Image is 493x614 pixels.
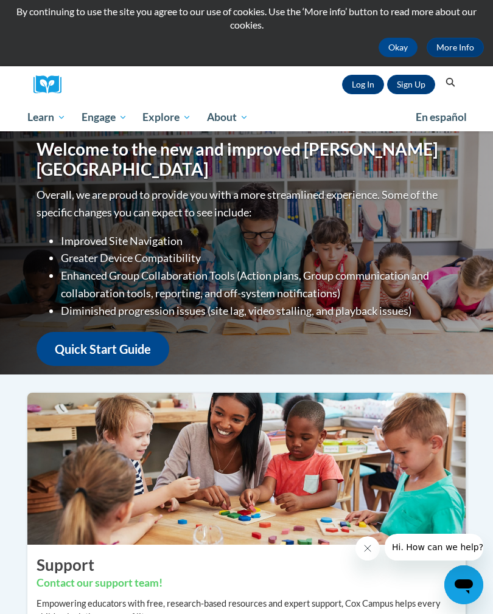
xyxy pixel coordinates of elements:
div: Main menu [18,103,475,131]
a: En español [408,105,475,130]
iframe: Close message [355,536,380,561]
li: Greater Device Compatibility [61,249,456,267]
a: About [199,103,256,131]
p: Overall, we are proud to provide you with a more streamlined experience. Some of the specific cha... [37,186,456,221]
p: By continuing to use the site you agree to our use of cookies. Use the ‘More info’ button to read... [9,5,484,32]
img: ... [18,393,475,545]
a: Log In [342,75,384,94]
span: Learn [27,110,66,125]
a: Engage [74,103,135,131]
img: Logo brand [33,75,70,94]
a: Cox Campus [33,75,70,94]
iframe: Message from company [385,534,483,561]
a: Explore [135,103,199,131]
button: Okay [379,38,418,57]
li: Enhanced Group Collaboration Tools (Action plans, Group communication and collaboration tools, re... [61,267,456,302]
span: Explore [142,110,191,125]
li: Diminished progression issues (site lag, video stalling, and playback issues) [61,302,456,320]
h2: Support [37,554,456,576]
a: Quick Start Guide [37,332,169,367]
a: Register [387,75,435,94]
h3: Contact our support team! [37,576,456,591]
span: En español [416,111,467,123]
a: More Info [427,38,484,57]
span: Engage [82,110,127,125]
iframe: Button to launch messaging window [444,565,483,604]
a: Learn [19,103,74,131]
span: About [207,110,248,125]
button: Search [441,75,460,90]
h1: Welcome to the new and improved [PERSON_NAME][GEOGRAPHIC_DATA] [37,139,456,180]
li: Improved Site Navigation [61,232,456,250]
